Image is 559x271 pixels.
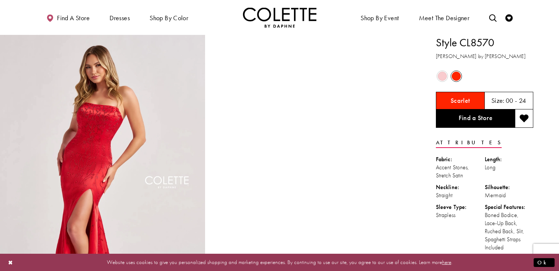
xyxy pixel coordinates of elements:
div: Mermaid [485,191,534,199]
div: Ice Pink [436,70,449,83]
div: Length: [485,155,534,163]
span: Shop By Event [359,7,401,28]
span: Shop By Event [361,14,399,22]
div: Boned Bodice, Lace-Up Back, Ruched Back, Slit, Spaghetti Straps Included [485,211,534,252]
p: Website uses cookies to give you personalized shopping and marketing experiences. By continuing t... [53,257,506,267]
h5: Chosen color [451,97,470,104]
div: Silhouette: [485,183,534,191]
div: Accent Stones, Stretch Satin [436,163,485,180]
h5: 00 - 24 [506,97,526,104]
div: Neckline: [436,183,485,191]
a: here [442,259,451,266]
a: Check Wishlist [504,7,515,28]
img: Colette by Daphne [243,7,316,28]
div: Product color controls state depends on size chosen [436,69,533,83]
span: Dresses [110,14,130,22]
div: Strapless [436,211,485,219]
video: Style CL8570 Colette by Daphne #1 autoplay loop mute video [209,35,414,137]
span: Meet the designer [419,14,470,22]
span: Shop by color [150,14,188,22]
button: Add to wishlist [515,109,533,128]
h3: [PERSON_NAME] by [PERSON_NAME] [436,52,533,61]
a: Find a store [44,7,92,28]
a: Visit Home Page [243,7,316,28]
span: Dresses [108,7,132,28]
span: Size: [491,96,505,105]
span: Shop by color [148,7,190,28]
h1: Style CL8570 [436,35,533,50]
a: Attributes [436,137,502,148]
button: Submit Dialog [534,258,555,267]
div: Fabric: [436,155,485,163]
a: Toggle search [487,7,498,28]
div: Straight [436,191,485,199]
a: Find a Store [436,109,515,128]
a: Meet the designer [417,7,472,28]
button: Close Dialog [4,256,17,269]
span: Find a store [57,14,90,22]
div: Scarlet [450,70,463,83]
div: Special Features: [485,203,534,211]
div: Sleeve Type: [436,203,485,211]
div: Long [485,163,534,171]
